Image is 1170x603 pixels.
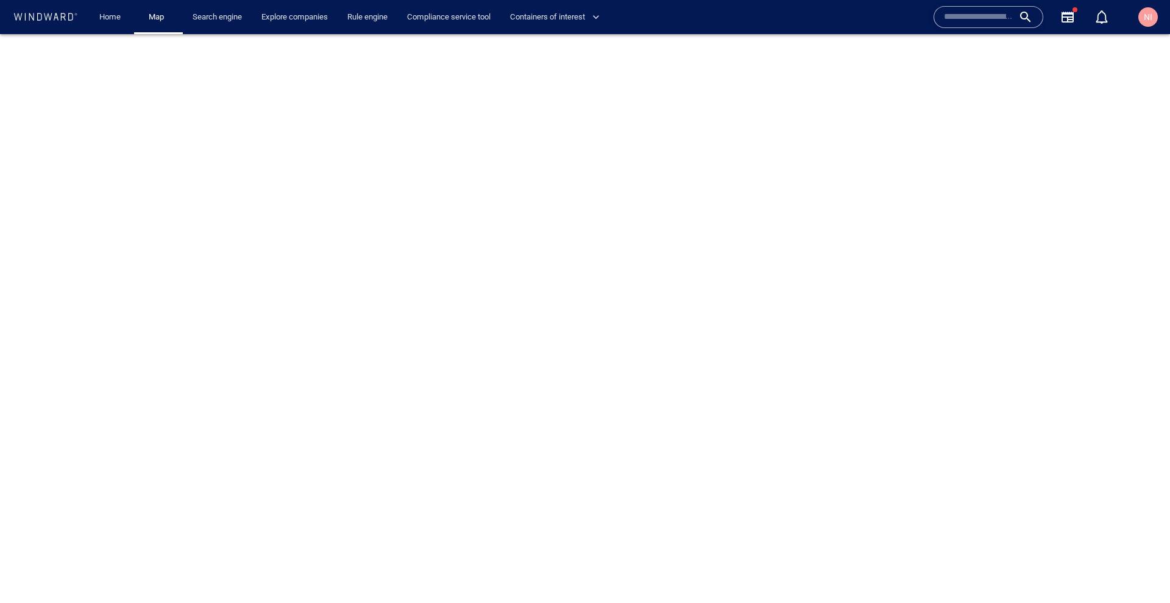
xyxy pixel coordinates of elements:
[1136,5,1160,29] button: NI
[144,7,173,28] a: Map
[1144,12,1152,22] span: NI
[94,7,126,28] a: Home
[1094,10,1109,24] div: Notification center
[257,7,333,28] a: Explore companies
[90,7,129,28] button: Home
[510,10,600,24] span: Containers of interest
[342,7,392,28] a: Rule engine
[1118,548,1161,594] iframe: Chat
[188,7,247,28] a: Search engine
[139,7,178,28] button: Map
[402,7,495,28] a: Compliance service tool
[505,7,610,28] button: Containers of interest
